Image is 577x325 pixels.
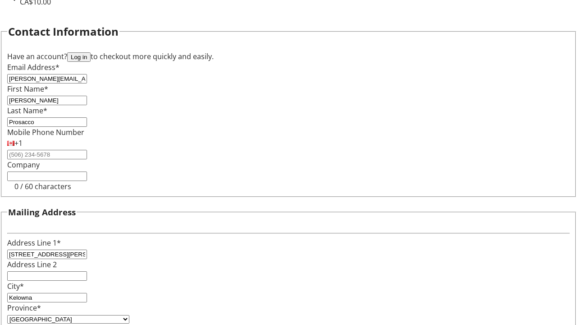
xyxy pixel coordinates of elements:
div: Have an account? to checkout more quickly and easily. [7,51,570,62]
input: City [7,293,87,302]
tr-character-limit: 0 / 60 characters [14,181,71,191]
h3: Mailing Address [8,206,76,218]
button: Log in [67,52,91,62]
h2: Contact Information [8,23,119,40]
label: Province* [7,303,41,313]
label: Email Address* [7,62,60,72]
label: Last Name* [7,106,47,116]
label: Mobile Phone Number [7,127,84,137]
label: Address Line 2 [7,260,57,269]
input: (506) 234-5678 [7,150,87,159]
label: Company [7,160,40,170]
label: City* [7,281,24,291]
label: Address Line 1* [7,238,61,248]
input: Address [7,250,87,259]
label: First Name* [7,84,48,94]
